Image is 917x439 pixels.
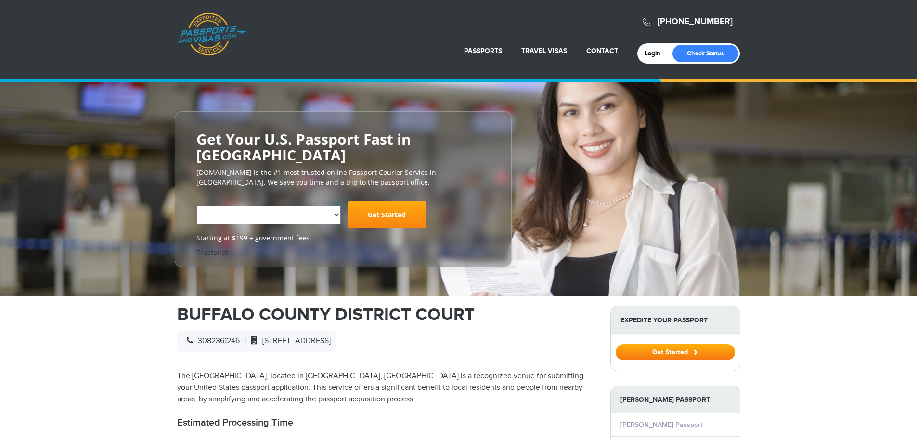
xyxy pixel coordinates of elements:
div: | [177,331,336,352]
a: Travel Visas [521,47,567,55]
p: The [GEOGRAPHIC_DATA], located in [GEOGRAPHIC_DATA], [GEOGRAPHIC_DATA] is a recognized venue for ... [177,371,596,405]
span: [STREET_ADDRESS] [246,336,331,346]
a: [PHONE_NUMBER] [658,16,733,27]
a: Check Status [672,45,738,62]
h2: Get Your U.S. Passport Fast in [GEOGRAPHIC_DATA] [196,131,490,163]
p: [DOMAIN_NAME] is the #1 most trusted online Passport Courier Service in [GEOGRAPHIC_DATA]. We sav... [196,168,490,187]
a: Passports [464,47,502,55]
a: [PERSON_NAME] Passport [620,421,702,429]
span: 3082361246 [182,336,240,346]
a: Get Started [616,348,735,356]
a: Trustpilot [196,248,228,257]
h1: BUFFALO COUNTY DISTRICT COURT [177,306,596,323]
a: Passports & [DOMAIN_NAME] [178,13,246,56]
a: Get Started [348,201,426,228]
span: Starting at $199 + government fees [196,233,490,243]
a: Contact [586,47,618,55]
a: Login [645,50,667,57]
h2: Estimated Processing Time [177,417,596,428]
button: Get Started [616,344,735,360]
strong: Expedite Your Passport [611,306,740,334]
strong: [PERSON_NAME] Passport [611,386,740,413]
